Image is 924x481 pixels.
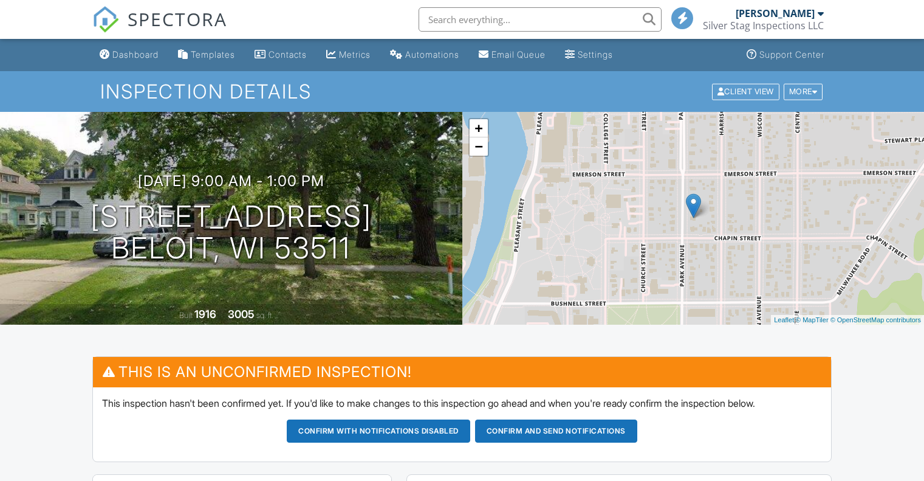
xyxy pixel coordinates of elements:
[92,6,119,33] img: The Best Home Inspection Software - Spectora
[269,49,307,60] div: Contacts
[339,49,371,60] div: Metrics
[93,357,831,387] h3: This is an Unconfirmed Inspection!
[736,7,815,19] div: [PERSON_NAME]
[784,83,823,100] div: More
[742,44,829,66] a: Support Center
[287,420,470,443] button: Confirm with notifications disabled
[173,44,240,66] a: Templates
[774,316,794,324] a: Leaflet
[194,308,216,320] div: 1916
[474,44,550,66] a: Email Queue
[491,49,546,60] div: Email Queue
[250,44,312,66] a: Contacts
[191,49,235,60] div: Templates
[796,316,829,324] a: © MapTiler
[128,6,227,32] span: SPECTORA
[711,86,782,95] a: Client View
[771,315,924,325] div: |
[470,137,488,156] a: Zoom out
[578,49,613,60] div: Settings
[712,83,779,100] div: Client View
[560,44,618,66] a: Settings
[256,311,273,320] span: sq. ft.
[102,396,822,410] p: This inspection hasn't been confirmed yet. If you'd like to make changes to this inspection go ah...
[405,49,459,60] div: Automations
[138,173,324,189] h3: [DATE] 9:00 am - 1:00 pm
[830,316,921,324] a: © OpenStreetMap contributors
[321,44,375,66] a: Metrics
[100,81,824,102] h1: Inspection Details
[759,49,824,60] div: Support Center
[419,7,662,32] input: Search everything...
[703,19,824,32] div: Silver Stag Inspections LLC
[91,201,372,265] h1: [STREET_ADDRESS] Beloit, WI 53511
[92,16,227,42] a: SPECTORA
[228,308,255,320] div: 3005
[470,119,488,137] a: Zoom in
[112,49,159,60] div: Dashboard
[475,420,637,443] button: Confirm and send notifications
[179,311,193,320] span: Built
[385,44,464,66] a: Automations (Basic)
[95,44,163,66] a: Dashboard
